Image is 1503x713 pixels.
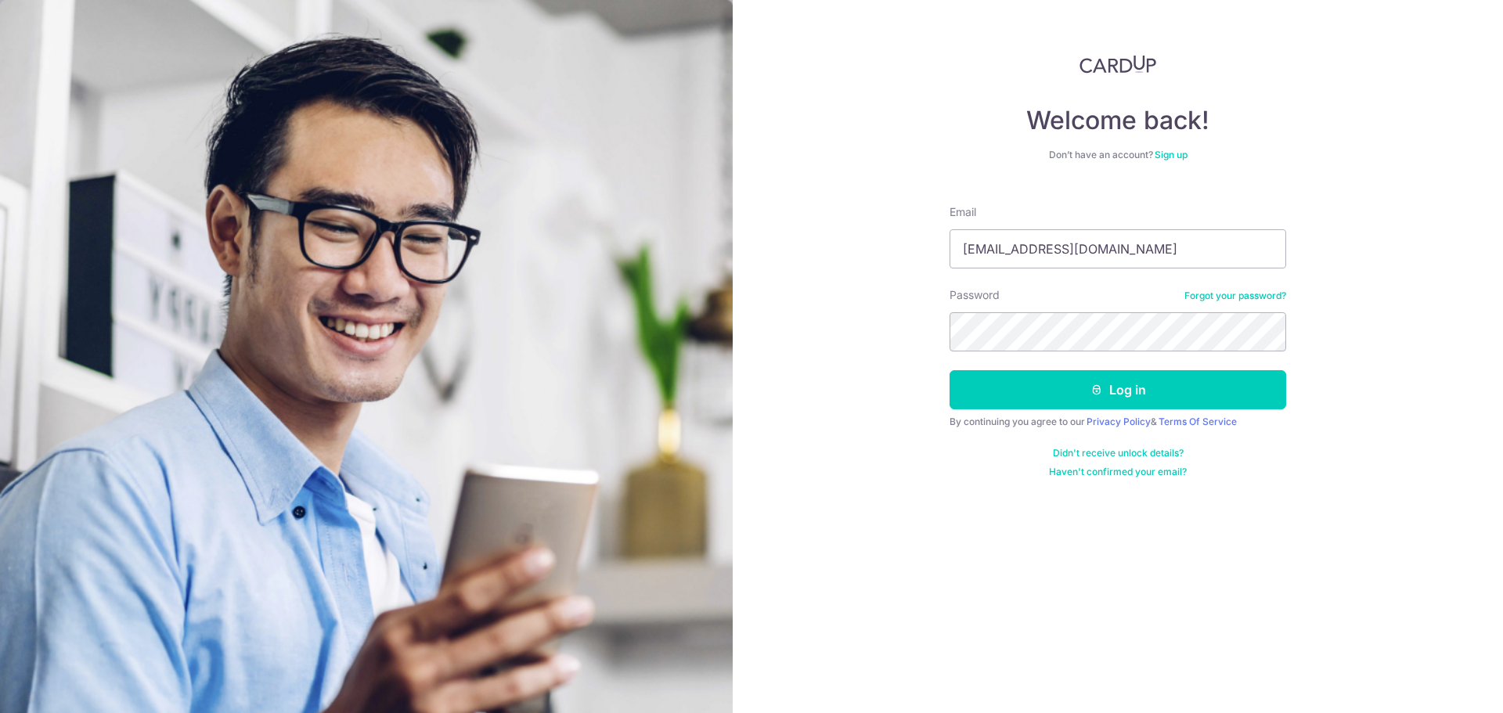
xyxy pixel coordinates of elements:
[950,204,976,220] label: Email
[1049,466,1187,478] a: Haven't confirmed your email?
[950,370,1286,409] button: Log in
[950,105,1286,136] h4: Welcome back!
[950,287,1000,303] label: Password
[1159,416,1237,427] a: Terms Of Service
[950,416,1286,428] div: By continuing you agree to our &
[950,149,1286,161] div: Don’t have an account?
[950,229,1286,268] input: Enter your Email
[1155,149,1188,160] a: Sign up
[1053,447,1184,459] a: Didn't receive unlock details?
[1184,290,1286,302] a: Forgot your password?
[1079,55,1156,74] img: CardUp Logo
[1087,416,1151,427] a: Privacy Policy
